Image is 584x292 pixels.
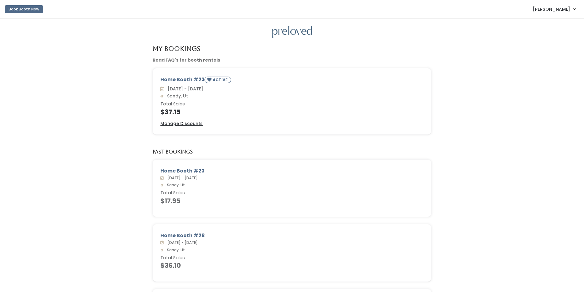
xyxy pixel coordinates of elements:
[160,256,424,260] h6: Total Sales
[527,2,582,16] a: [PERSON_NAME]
[160,120,203,127] a: Manage Discounts
[160,197,424,204] h4: $17.95
[272,26,312,38] img: preloved logo
[160,108,424,116] h4: $37.15
[533,6,570,13] span: [PERSON_NAME]
[153,149,193,155] h5: Past Bookings
[160,262,424,269] h4: $36.10
[165,93,188,99] span: Sandy, Ut
[165,247,185,252] span: Sandy, Ut
[165,175,198,180] span: [DATE] - [DATE]
[153,57,220,63] a: Read FAQ's for booth rentals
[160,167,424,175] div: Home Booth #23
[160,102,424,107] h6: Total Sales
[213,77,229,82] small: ACTIVE
[160,232,424,239] div: Home Booth #28
[165,86,203,92] span: [DATE] - [DATE]
[5,2,43,16] a: Book Booth Now
[160,191,424,195] h6: Total Sales
[153,45,200,52] h4: My Bookings
[165,240,198,245] span: [DATE] - [DATE]
[5,5,43,13] button: Book Booth Now
[165,182,185,188] span: Sandy, Ut
[160,76,424,85] div: Home Booth #23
